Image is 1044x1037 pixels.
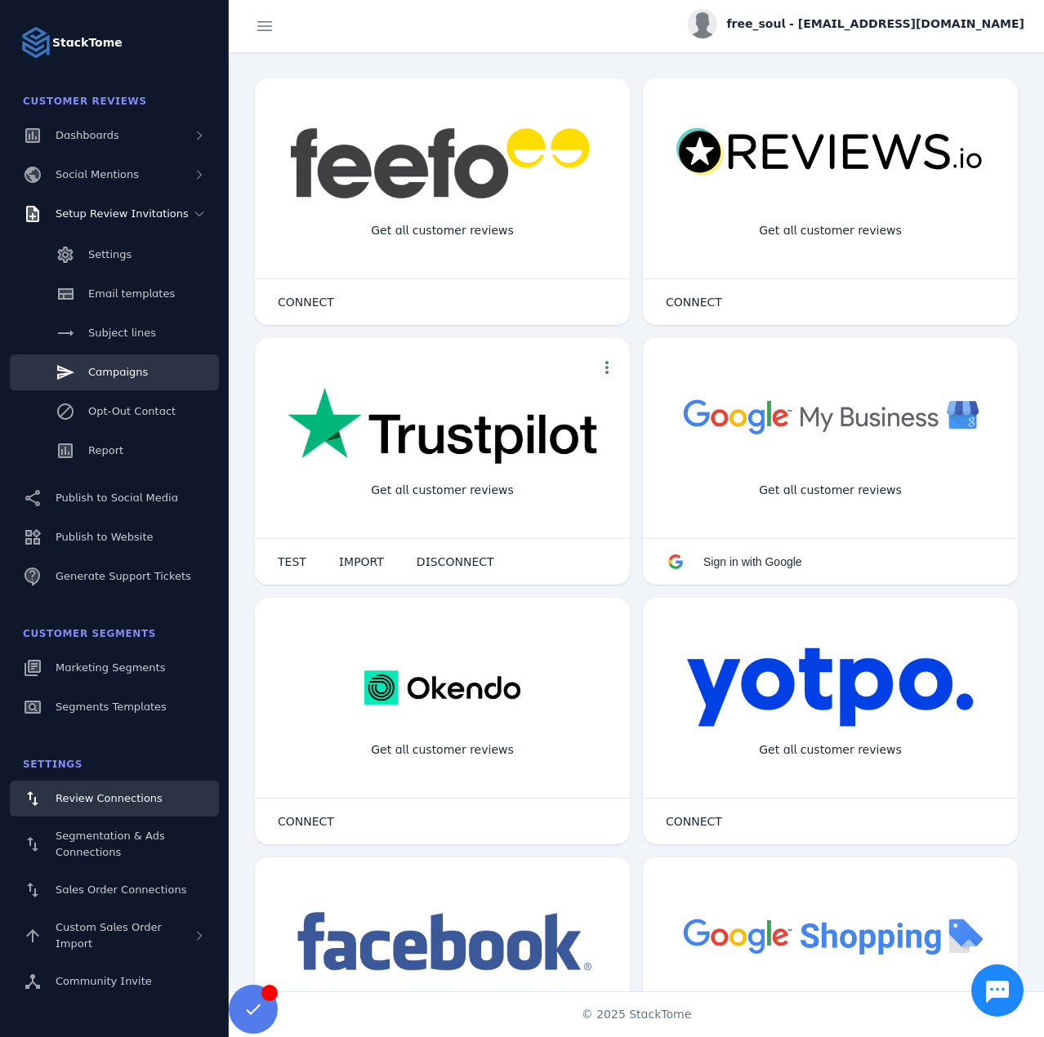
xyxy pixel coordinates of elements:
button: TEST [261,545,323,578]
span: Opt-Out Contact [88,405,176,417]
a: Publish to Website [10,519,219,555]
span: Customer Segments [23,628,156,639]
button: CONNECT [649,286,738,318]
a: Sales Order Connections [10,872,219,908]
img: okendo.webp [364,647,520,728]
a: Review Connections [10,781,219,817]
img: googleshopping.png [676,906,985,964]
span: Segments Templates [56,701,167,713]
span: Generate Support Tickets [56,570,191,582]
span: Sales Order Connections [56,883,186,896]
span: CONNECT [278,816,334,827]
span: CONNECT [278,296,334,308]
button: Sign in with Google [649,545,819,578]
img: Logo image [20,26,52,59]
a: Marketing Segments [10,650,219,686]
span: Email templates [88,287,175,300]
span: Customer Reviews [23,96,147,107]
img: facebook.png [288,906,597,979]
div: Get all customer reviews [358,469,527,512]
span: IMPORT [339,556,384,567]
div: Get all customer reviews [358,209,527,252]
img: reviewsio.svg [676,127,985,177]
button: more [591,351,623,384]
span: Settings [88,248,132,260]
span: Social Mentions [56,168,139,180]
a: Segments Templates [10,689,219,725]
div: Get all customer reviews [746,209,915,252]
span: Report [88,444,123,456]
span: Custom Sales Order Import [56,921,162,950]
span: Subject lines [88,327,156,339]
span: Settings [23,759,83,770]
button: CONNECT [649,805,738,838]
a: Settings [10,237,219,273]
span: © 2025 StackTome [582,1006,692,1023]
a: Opt-Out Contact [10,394,219,429]
span: CONNECT [666,296,722,308]
span: Review Connections [56,792,163,804]
a: Publish to Social Media [10,480,219,516]
span: Publish to Website [56,531,153,543]
img: yotpo.png [686,647,975,728]
span: Marketing Segments [56,661,165,674]
span: Campaigns [88,366,148,378]
span: Sign in with Google [703,555,802,568]
a: Subject lines [10,315,219,351]
a: Report [10,433,219,469]
a: Email templates [10,276,219,312]
button: IMPORT [323,545,400,578]
a: Segmentation & Ads Connections [10,820,219,869]
span: DISCONNECT [417,556,494,567]
span: Setup Review Invitations [56,207,189,220]
button: CONNECT [261,286,350,318]
a: Community Invite [10,964,219,999]
img: trustpilot.png [288,387,597,467]
span: free_soul - [EMAIL_ADDRESS][DOMAIN_NAME] [727,16,1024,33]
a: Generate Support Tickets [10,559,219,594]
span: Publish to Social Media [56,492,178,504]
button: free_soul - [EMAIL_ADDRESS][DOMAIN_NAME] [688,9,1024,38]
span: CONNECT [666,816,722,827]
button: DISCONNECT [400,545,511,578]
button: CONNECT [261,805,350,838]
span: Dashboards [56,129,119,141]
span: Segmentation & Ads Connections [56,830,165,858]
span: TEST [278,556,306,567]
span: Community Invite [56,975,152,987]
strong: StackTome [52,34,123,51]
img: feefo.png [288,127,597,199]
div: Import Products from Google [734,988,926,1031]
div: Get all customer reviews [746,728,915,772]
a: Campaigns [10,354,219,390]
img: profile.jpg [688,9,717,38]
div: Get all customer reviews [746,469,915,512]
img: googlebusiness.png [676,387,985,445]
div: Get all customer reviews [358,728,527,772]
